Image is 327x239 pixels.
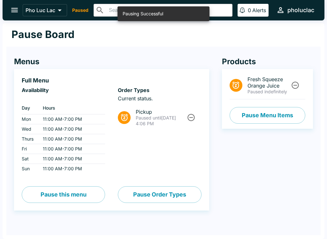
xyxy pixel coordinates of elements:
td: Thurs [22,134,38,144]
span: Fresh Squeeze Orange Juice [247,76,290,89]
p: Paused [72,7,88,13]
button: pholuclac [274,3,317,17]
td: Wed [22,124,38,134]
td: 11:00 AM - 7:00 PM [38,124,105,134]
td: 11:00 AM - 7:00 PM [38,164,105,174]
p: Current status. [118,95,201,102]
td: 11:00 AM - 7:00 PM [38,134,105,144]
td: 11:00 AM - 7:00 PM [38,144,105,154]
th: Hours [38,102,105,114]
button: Pho Luc Lac [23,4,67,16]
button: Pause Order Types [118,186,201,203]
div: pholuclac [287,6,314,14]
td: Sat [22,154,38,164]
h6: Order Types [118,87,201,93]
td: Sun [22,164,38,174]
span: Paused until [136,115,161,120]
p: 0 [248,7,251,13]
p: Paused indefinitely [247,89,290,95]
span: Pickup [136,109,186,115]
td: 11:00 AM - 7:00 PM [38,154,105,164]
th: Day [22,102,38,114]
button: Pause Menu Items [230,107,305,124]
input: Search orders by name or phone number [107,6,230,15]
p: Pho Luc Lac [26,7,55,13]
h4: Menus [14,57,209,66]
h1: Pause Board [11,28,74,41]
p: [DATE] 4:06 PM [136,115,186,127]
p: Alerts [252,7,266,13]
button: Pause this menu [22,186,105,203]
div: Pausing Successful [123,8,163,19]
td: 11:00 AM - 7:00 PM [38,114,105,124]
h6: Availability [22,87,105,93]
td: Fri [22,144,38,154]
button: Unpause [185,112,197,123]
button: Unpause [289,79,301,91]
p: ‏ [22,95,105,102]
button: open drawer [6,2,23,18]
td: Mon [22,114,38,124]
h4: Products [222,57,313,66]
